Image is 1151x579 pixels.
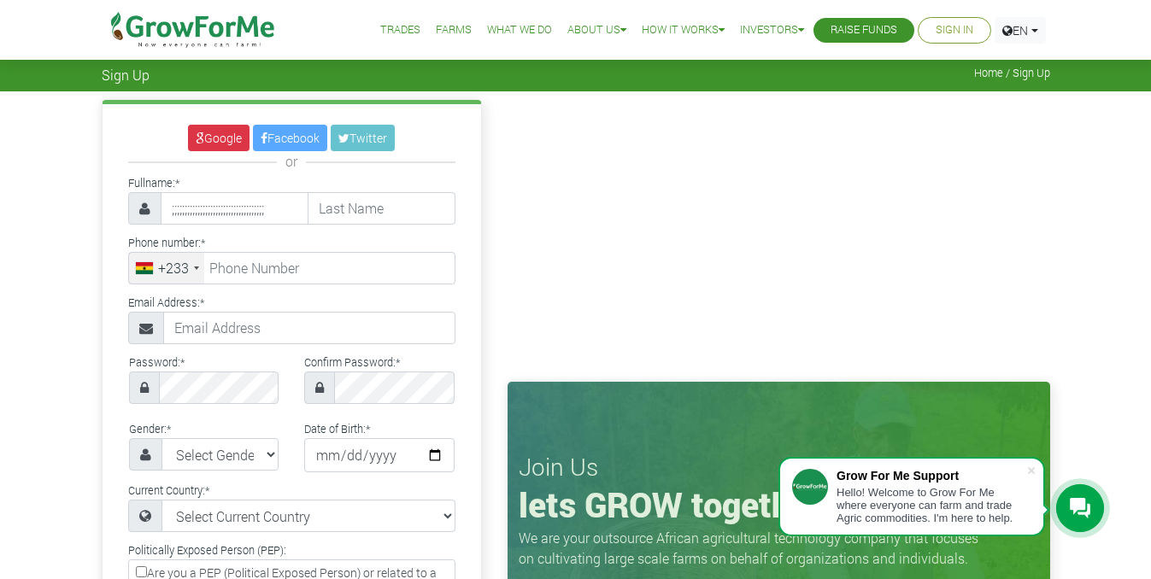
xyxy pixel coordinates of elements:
[128,252,455,284] input: Phone Number
[831,21,897,39] a: Raise Funds
[995,17,1046,44] a: EN
[837,469,1026,482] div: Grow For Me Support
[128,295,204,311] label: Email Address:
[163,312,455,344] input: Email Address
[740,21,804,39] a: Investors
[128,175,179,191] label: Fullname:
[642,21,725,39] a: How it Works
[936,21,973,39] a: Sign In
[519,453,1039,482] h3: Join Us
[519,484,1039,525] h1: lets GROW together
[308,192,455,225] input: Last Name
[128,482,209,499] label: Current Country:
[436,21,472,39] a: Farms
[158,258,189,278] div: +233
[304,354,400,371] label: Confirm Password:
[129,421,171,437] label: Gender:
[128,235,205,251] label: Phone number:
[128,542,286,559] label: Politically Exposed Person (PEP):
[102,67,150,83] span: Sign Up
[974,67,1050,79] span: Home / Sign Up
[161,192,308,225] input: First Name
[129,253,204,284] div: Ghana (Gaana): +233
[304,421,370,437] label: Date of Birth:
[519,528,989,569] p: We are your outsource African agricultural technology company that focuses on cultivating large s...
[567,21,626,39] a: About Us
[129,354,185,371] label: Password:
[188,125,250,151] a: Google
[837,486,1026,524] div: Hello! Welcome to Grow For Me where everyone can farm and trade Agric commodities. I'm here to help.
[128,151,455,172] div: or
[487,21,552,39] a: What We Do
[380,21,420,39] a: Trades
[136,566,147,577] input: Are you a PEP (Political Exposed Person) or related to a PEP?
